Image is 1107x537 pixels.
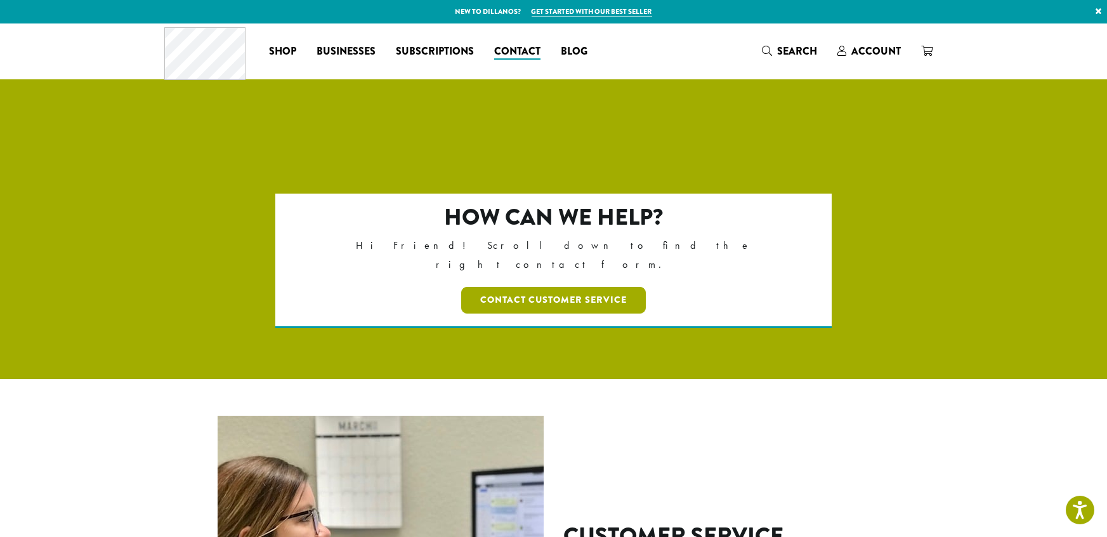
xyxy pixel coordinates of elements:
[777,44,817,58] span: Search
[752,41,827,62] a: Search
[259,41,306,62] a: Shop
[269,44,296,60] span: Shop
[330,236,777,274] p: Hi Friend! Scroll down to find the right contact form.
[330,204,777,231] h2: How can we help?
[851,44,901,58] span: Account
[494,44,540,60] span: Contact
[532,6,652,17] a: Get started with our best seller
[396,44,474,60] span: Subscriptions
[317,44,376,60] span: Businesses
[461,287,646,314] a: Contact Customer Service
[561,44,587,60] span: Blog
